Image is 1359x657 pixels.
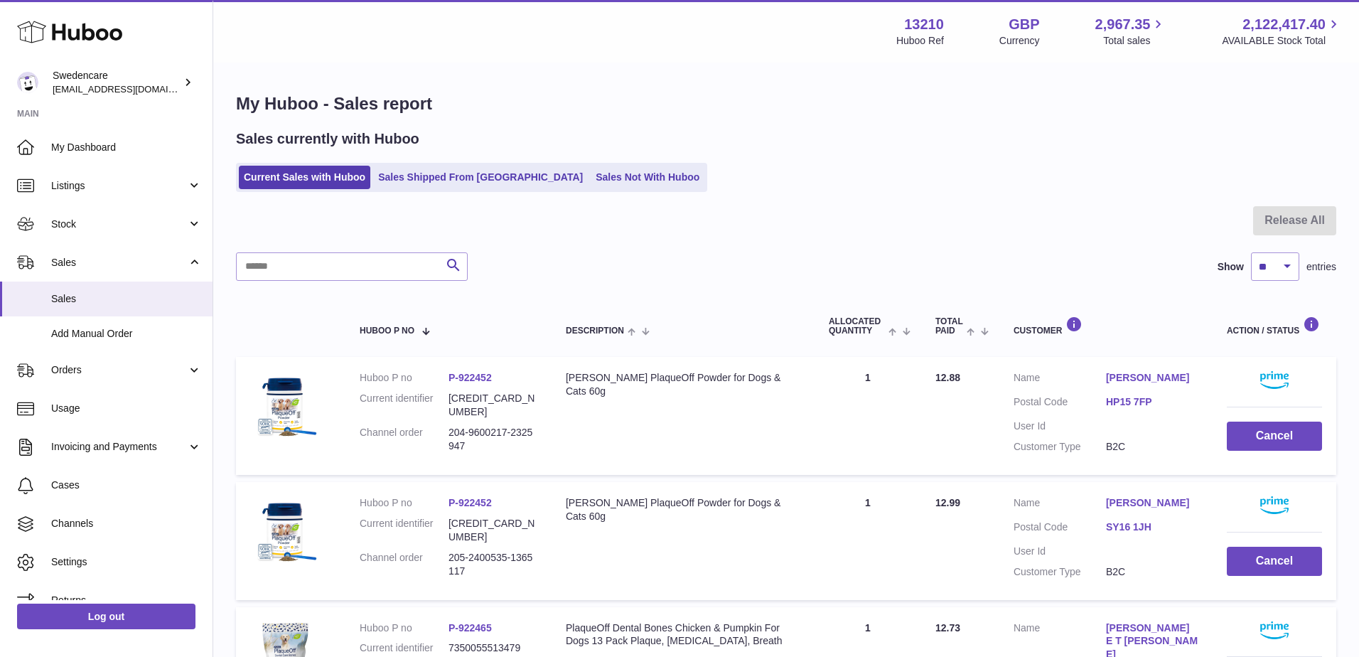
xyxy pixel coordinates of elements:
[51,218,187,231] span: Stock
[360,371,448,385] dt: Huboo P no
[360,426,448,453] dt: Channel order
[1227,547,1322,576] button: Cancel
[1106,395,1198,409] a: HP15 7FP
[51,479,202,492] span: Cases
[448,426,537,453] dd: 204-9600217-2325947
[448,517,537,544] dd: [CREDIT_CARD_NUMBER]
[53,83,209,95] span: [EMAIL_ADDRESS][DOMAIN_NAME]
[1227,422,1322,451] button: Cancel
[1222,15,1342,48] a: 2,122,417.40 AVAILABLE Stock Total
[448,372,492,383] a: P-922452
[51,363,187,377] span: Orders
[250,371,321,442] img: $_57.JPG
[566,496,800,523] div: [PERSON_NAME] PlaqueOff Powder for Dogs & Cats 60g
[51,555,202,569] span: Settings
[1014,545,1106,558] dt: User Id
[360,621,448,635] dt: Huboo P no
[935,497,960,508] span: 12.99
[1014,371,1106,388] dt: Name
[360,326,414,336] span: Huboo P no
[51,402,202,415] span: Usage
[1106,440,1198,454] dd: B2C
[448,622,492,634] a: P-922465
[1009,15,1039,34] strong: GBP
[373,166,588,189] a: Sales Shipped From [GEOGRAPHIC_DATA]
[236,92,1336,115] h1: My Huboo - Sales report
[1222,34,1342,48] span: AVAILABLE Stock Total
[1014,565,1106,579] dt: Customer Type
[51,179,187,193] span: Listings
[448,497,492,508] a: P-922452
[448,641,537,655] dd: 7350055513479
[935,372,960,383] span: 12.88
[935,622,960,634] span: 12.73
[1095,15,1167,48] a: 2,967.35 Total sales
[51,517,202,530] span: Channels
[1106,371,1198,385] a: [PERSON_NAME]
[448,551,537,578] dd: 205-2400535-1365117
[51,141,202,154] span: My Dashboard
[1106,520,1198,534] a: SY16 1JH
[1106,496,1198,510] a: [PERSON_NAME]
[1014,496,1106,513] dt: Name
[1014,316,1198,336] div: Customer
[1014,520,1106,538] dt: Postal Code
[591,166,704,189] a: Sales Not With Huboo
[566,326,624,336] span: Description
[360,392,448,419] dt: Current identifier
[1014,440,1106,454] dt: Customer Type
[815,482,921,600] td: 1
[999,34,1040,48] div: Currency
[1106,565,1198,579] dd: B2C
[51,440,187,454] span: Invoicing and Payments
[360,551,448,578] dt: Channel order
[566,371,800,398] div: [PERSON_NAME] PlaqueOff Powder for Dogs & Cats 60g
[1260,621,1289,639] img: primelogo.png
[17,72,38,93] img: gemma.horsfield@swedencare.co.uk
[935,317,963,336] span: Total paid
[17,604,195,629] a: Log out
[360,641,448,655] dt: Current identifier
[1260,496,1289,514] img: primelogo.png
[829,317,885,336] span: ALLOCATED Quantity
[239,166,370,189] a: Current Sales with Huboo
[250,496,321,567] img: $_57.JPG
[566,621,800,648] div: PlaqueOff Dental Bones Chicken & Pumpkin For Dogs 13 Pack Plaque, [MEDICAL_DATA], Breath
[1014,395,1106,412] dt: Postal Code
[53,69,181,96] div: Swedencare
[1095,15,1151,34] span: 2,967.35
[1014,420,1106,433] dt: User Id
[51,594,202,607] span: Returns
[896,34,944,48] div: Huboo Ref
[51,256,187,269] span: Sales
[1260,371,1289,389] img: primelogo.png
[1306,260,1336,274] span: entries
[360,517,448,544] dt: Current identifier
[1242,15,1326,34] span: 2,122,417.40
[1218,260,1244,274] label: Show
[51,327,202,341] span: Add Manual Order
[904,15,944,34] strong: 13210
[815,357,921,475] td: 1
[51,292,202,306] span: Sales
[360,496,448,510] dt: Huboo P no
[1103,34,1166,48] span: Total sales
[236,129,419,149] h2: Sales currently with Huboo
[448,392,537,419] dd: [CREDIT_CARD_NUMBER]
[1227,316,1322,336] div: Action / Status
